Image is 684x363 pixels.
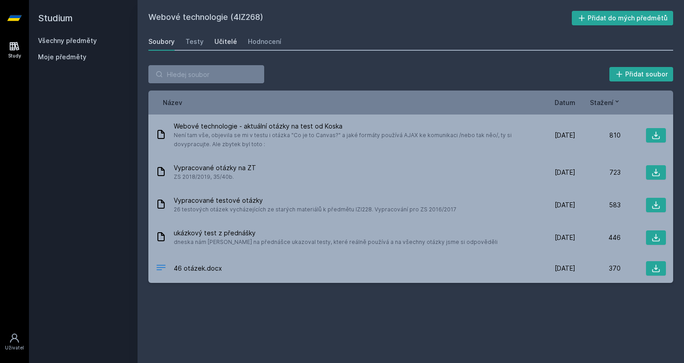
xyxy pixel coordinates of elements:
[174,264,222,273] span: 46 otázek.docx
[575,168,621,177] div: 723
[5,344,24,351] div: Uživatel
[38,53,86,62] span: Moje předměty
[174,172,256,181] span: ZS 2018/2019, 35/40b.
[248,33,281,51] a: Hodnocení
[248,37,281,46] div: Hodnocení
[174,163,256,172] span: Vypracované otázky na ZT
[148,33,175,51] a: Soubory
[555,201,575,210] span: [DATE]
[609,67,674,81] button: Přidat soubor
[575,131,621,140] div: 810
[148,65,264,83] input: Hledej soubor
[156,262,166,275] div: DOCX
[555,131,575,140] span: [DATE]
[214,37,237,46] div: Učitelé
[590,98,613,107] span: Stažení
[575,233,621,242] div: 446
[575,264,621,273] div: 370
[555,168,575,177] span: [DATE]
[148,37,175,46] div: Soubory
[38,37,97,44] a: Všechny předměty
[174,196,456,205] span: Vypracované testové otázky
[575,201,621,210] div: 583
[8,53,21,59] div: Study
[148,11,572,25] h2: Webové technologie (4IZ268)
[185,33,204,51] a: Testy
[572,11,674,25] button: Přidat do mých předmětů
[555,264,575,273] span: [DATE]
[555,233,575,242] span: [DATE]
[185,37,204,46] div: Testy
[2,36,27,64] a: Study
[174,205,456,214] span: 26 testových otázek vycházejících ze starých materiálů k předmětu IZI228. Vypracování pro ZS 2016...
[174,131,527,149] span: Není tam vše, objevila se mi v testu i otázka "Co je to Canvas?" a jaké formáty používá AJAX ke k...
[174,238,498,247] span: dneska nám [PERSON_NAME] na přednášce ukazoval testy, které reálně používá a na všechny otázky js...
[590,98,621,107] button: Stažení
[214,33,237,51] a: Učitelé
[2,328,27,356] a: Uživatel
[174,122,527,131] span: Webové technologie - aktuální otázky na test od Koska
[555,98,575,107] button: Datum
[163,98,182,107] button: Název
[174,229,498,238] span: ukázkový test z přednášky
